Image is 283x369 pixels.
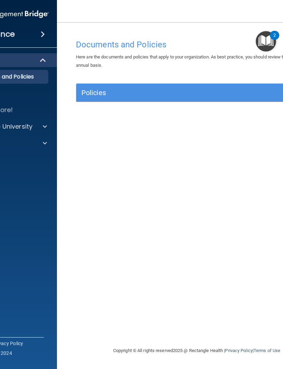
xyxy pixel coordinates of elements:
[273,35,276,44] div: 2
[225,348,252,353] a: Privacy Policy
[164,320,275,348] iframe: Drift Widget Chat Controller
[81,89,252,96] h5: Policies
[256,31,276,52] button: Open Resource Center, 2 new notifications
[254,348,280,353] a: Terms of Use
